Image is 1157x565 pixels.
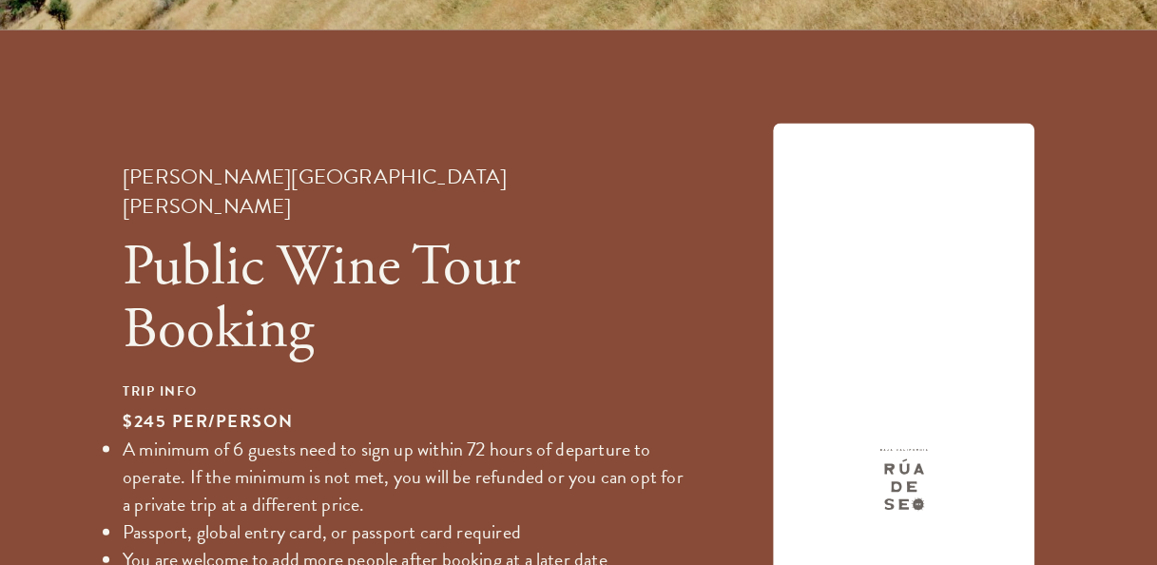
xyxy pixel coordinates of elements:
[123,405,693,435] p: $245 per/person
[123,376,693,405] p: Trip Info
[123,517,693,545] li: Passport, global entry card, or passport card required
[123,161,598,220] h1: [PERSON_NAME][GEOGRAPHIC_DATA][PERSON_NAME]
[123,235,598,360] h2: Public Wine Tour Booking
[123,435,693,517] li: A minimum of 6 guests need to sign up within 72 hours of departure to operate. If the minimum is ...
